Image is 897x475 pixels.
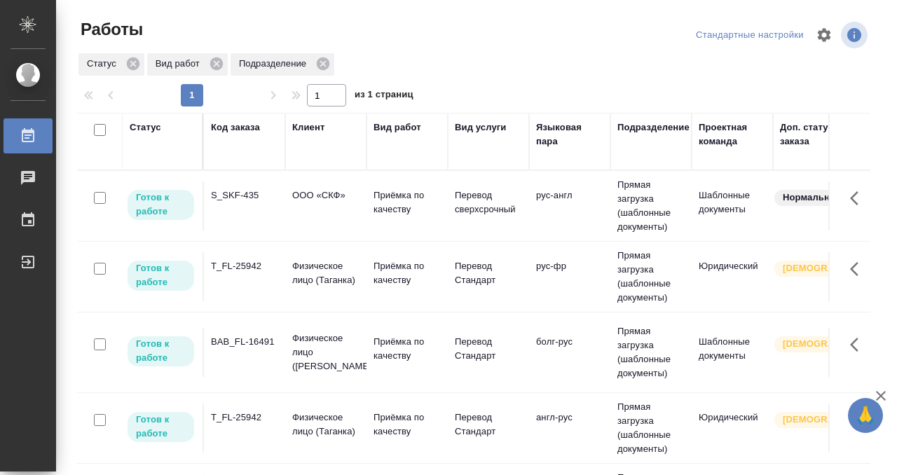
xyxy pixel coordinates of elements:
div: Статус [130,121,161,135]
p: [DEMOGRAPHIC_DATA] [783,337,853,351]
p: Приёмка по качеству [374,411,441,439]
p: Приёмка по качеству [374,188,441,216]
td: болг-рус [529,328,610,377]
div: BAB_FL-16491 [211,335,278,349]
p: [DEMOGRAPHIC_DATA] [783,413,853,427]
p: Статус [87,57,121,71]
p: Подразделение [239,57,311,71]
td: рус-англ [529,181,610,230]
div: Подразделение [617,121,690,135]
button: Здесь прячутся важные кнопки [842,181,875,215]
button: Здесь прячутся важные кнопки [842,328,875,362]
div: Исполнитель может приступить к работе [126,411,196,443]
td: Юридический [692,252,773,301]
div: T_FL-25942 [211,411,278,425]
p: Перевод сверхсрочный [455,188,522,216]
div: Исполнитель может приступить к работе [126,259,196,292]
p: Готов к работе [136,261,186,289]
td: Прямая загрузка (шаблонные документы) [610,393,692,463]
td: Шаблонные документы [692,181,773,230]
span: 🙏 [854,401,877,430]
div: Подразделение [231,53,334,76]
div: Вид работ [147,53,228,76]
p: Приёмка по качеству [374,335,441,363]
td: англ-рус [529,404,610,453]
div: Вид услуги [455,121,507,135]
span: из 1 страниц [355,86,413,106]
span: Посмотреть информацию [841,22,870,48]
td: Юридический [692,404,773,453]
div: Доп. статус заказа [780,121,854,149]
p: Готов к работе [136,413,186,441]
p: Физическое лицо (Таганка) [292,411,360,439]
div: Проектная команда [699,121,766,149]
button: Здесь прячутся важные кнопки [842,252,875,286]
td: рус-фр [529,252,610,301]
span: Работы [77,18,143,41]
div: Исполнитель может приступить к работе [126,188,196,221]
div: Код заказа [211,121,260,135]
p: Перевод Стандарт [455,411,522,439]
td: Прямая загрузка (шаблонные документы) [610,242,692,312]
p: Приёмка по качеству [374,259,441,287]
span: Настроить таблицу [807,18,841,52]
p: Готов к работе [136,191,186,219]
div: Исполнитель может приступить к работе [126,335,196,368]
div: Статус [78,53,144,76]
td: Прямая загрузка (шаблонные документы) [610,317,692,387]
div: Языковая пара [536,121,603,149]
div: S_SKF-435 [211,188,278,202]
p: Нормальный [783,191,843,205]
td: Шаблонные документы [692,328,773,377]
div: split button [692,25,807,46]
div: Вид работ [374,121,421,135]
p: ООО «СКФ» [292,188,360,202]
td: Прямая загрузка (шаблонные документы) [610,171,692,241]
p: [DEMOGRAPHIC_DATA] [783,261,853,275]
button: 🙏 [848,398,883,433]
button: Здесь прячутся важные кнопки [842,404,875,437]
div: Клиент [292,121,324,135]
p: Перевод Стандарт [455,259,522,287]
p: Готов к работе [136,337,186,365]
div: T_FL-25942 [211,259,278,273]
p: Физическое лицо ([PERSON_NAME]) [292,331,360,373]
p: Физическое лицо (Таганка) [292,259,360,287]
p: Вид работ [156,57,205,71]
p: Перевод Стандарт [455,335,522,363]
